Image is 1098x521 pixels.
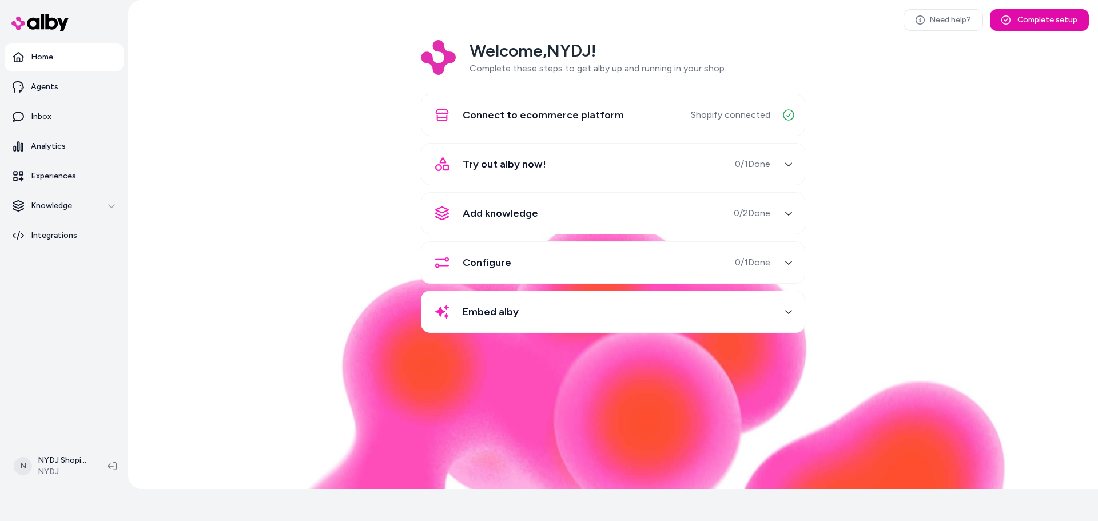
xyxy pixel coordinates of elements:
span: 0 / 1 Done [735,256,770,269]
p: NYDJ Shopify [38,455,89,466]
span: 0 / 2 Done [734,206,770,220]
span: Add knowledge [463,205,538,221]
a: Analytics [5,133,124,160]
span: 0 / 1 Done [735,157,770,171]
a: Home [5,43,124,71]
p: Inbox [31,111,51,122]
span: NYDJ [38,466,89,478]
img: alby Bubble [220,216,1006,489]
img: alby Logo [11,14,69,31]
a: Agents [5,73,124,101]
button: Complete setup [990,9,1089,31]
button: Configure0/1Done [428,249,798,276]
p: Knowledge [31,200,72,212]
p: Analytics [31,141,66,152]
button: NNYDJ ShopifyNYDJ [7,448,98,484]
a: Experiences [5,162,124,190]
a: Need help? [904,9,983,31]
button: Try out alby now!0/1Done [428,150,798,178]
p: Experiences [31,170,76,182]
button: Embed alby [428,298,798,325]
p: Integrations [31,230,77,241]
span: Connect to ecommerce platform [463,107,624,123]
span: Shopify connected [691,108,770,122]
a: Inbox [5,103,124,130]
span: Configure [463,254,511,271]
p: Agents [31,81,58,93]
a: Integrations [5,222,124,249]
span: Complete these steps to get alby up and running in your shop. [470,63,726,74]
span: Embed alby [463,304,519,320]
span: Try out alby now! [463,156,546,172]
img: Logo [421,40,456,75]
button: Connect to ecommerce platformShopify connected [428,101,798,129]
button: Knowledge [5,192,124,220]
p: Home [31,51,53,63]
button: Add knowledge0/2Done [428,200,798,227]
span: N [14,457,32,475]
h2: Welcome, NYDJ ! [470,40,726,62]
